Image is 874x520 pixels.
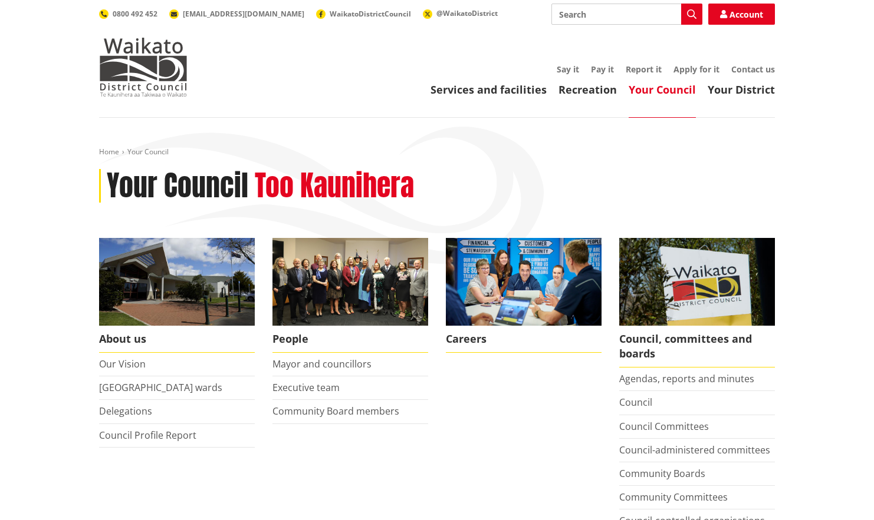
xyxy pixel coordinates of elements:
a: Council [619,396,652,409]
input: Search input [551,4,702,25]
img: 2022 Council [272,238,428,326]
a: Report it [626,64,662,75]
a: Services and facilities [431,82,547,97]
span: @WaikatoDistrict [436,8,498,18]
img: Office staff in meeting - Career page [446,238,602,326]
nav: breadcrumb [99,147,775,157]
img: Waikato-District-Council-sign [619,238,775,326]
a: [EMAIL_ADDRESS][DOMAIN_NAME] [169,9,304,19]
a: Home [99,147,119,157]
span: About us [99,326,255,353]
a: Your District [708,82,775,97]
span: People [272,326,428,353]
a: Careers [446,238,602,353]
a: Community Committees [619,491,728,504]
a: Delegations [99,405,152,418]
a: WaikatoDistrictCouncil [316,9,411,19]
a: Council-administered committees [619,443,770,456]
a: Recreation [558,82,617,97]
a: Apply for it [673,64,719,75]
a: Mayor and councillors [272,357,372,370]
a: Agendas, reports and minutes [619,372,754,385]
a: Pay it [591,64,614,75]
a: Our Vision [99,357,146,370]
span: Your Council [127,147,169,157]
a: @WaikatoDistrict [423,8,498,18]
span: Careers [446,326,602,353]
a: WDC Building 0015 About us [99,238,255,353]
img: Waikato District Council - Te Kaunihera aa Takiwaa o Waikato [99,38,188,97]
a: Your Council [629,82,696,97]
a: Council Profile Report [99,429,196,442]
a: [GEOGRAPHIC_DATA] wards [99,381,222,394]
a: Account [708,4,775,25]
span: [EMAIL_ADDRESS][DOMAIN_NAME] [183,9,304,19]
span: WaikatoDistrictCouncil [330,9,411,19]
img: WDC Building 0015 [99,238,255,326]
span: 0800 492 452 [113,9,157,19]
a: Council Committees [619,420,709,433]
h1: Your Council [107,169,248,203]
a: Community Board members [272,405,399,418]
a: Executive team [272,381,340,394]
a: 2022 Council People [272,238,428,353]
span: Council, committees and boards [619,326,775,367]
a: Community Boards [619,467,705,480]
h2: Too Kaunihera [255,169,414,203]
a: Say it [557,64,579,75]
a: Waikato-District-Council-sign Council, committees and boards [619,238,775,367]
a: Contact us [731,64,775,75]
a: 0800 492 452 [99,9,157,19]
